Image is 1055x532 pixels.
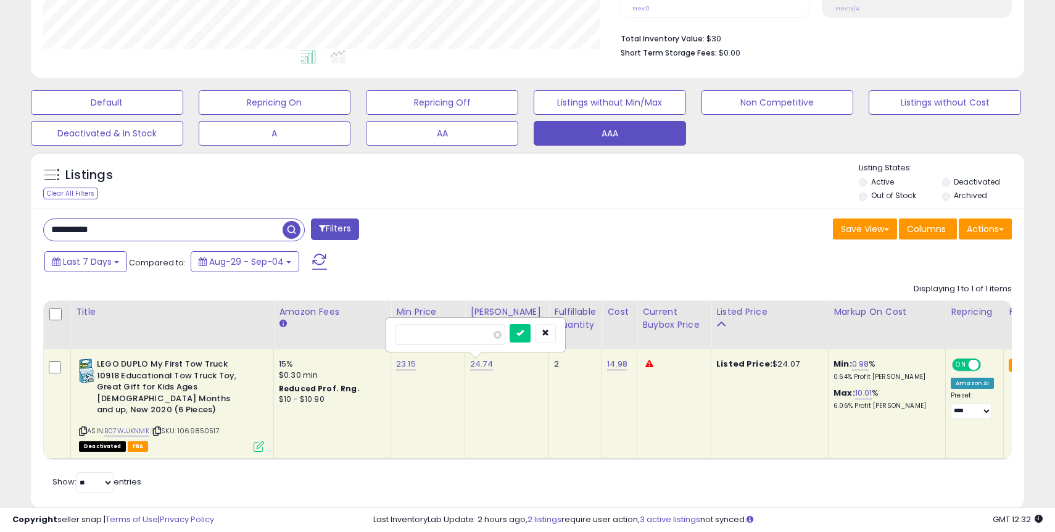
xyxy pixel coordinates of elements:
[470,358,493,370] a: 24.74
[12,513,57,525] strong: Copyright
[79,359,94,383] img: 410bh2ZUBzL._SL40_.jpg
[311,218,359,240] button: Filters
[128,441,149,452] span: FBA
[1009,359,1032,372] small: FBA
[279,383,360,394] b: Reduced Prof. Rng.
[993,513,1043,525] span: 2025-09-13 12:32 GMT
[979,360,999,370] span: OFF
[951,378,994,389] div: Amazon AI
[527,513,561,525] a: 2 listings
[869,90,1021,115] button: Listings without Cost
[834,388,936,410] div: %
[65,167,113,184] h5: Listings
[716,305,823,318] div: Listed Price
[835,5,859,12] small: Prev: N/A
[76,305,268,318] div: Title
[953,360,969,370] span: ON
[104,426,149,436] a: B07WJJKNMK
[907,223,946,235] span: Columns
[834,305,940,318] div: Markup on Cost
[954,190,987,201] label: Archived
[833,218,897,239] button: Save View
[12,514,214,526] div: seller snap | |
[852,358,869,370] a: 0.98
[191,251,299,272] button: Aug-29 - Sep-04
[621,33,705,44] b: Total Inventory Value:
[534,121,686,146] button: AAA
[554,305,597,331] div: Fulfillable Quantity
[954,177,1000,187] label: Deactivated
[951,305,998,318] div: Repricing
[279,318,286,330] small: Amazon Fees.
[621,48,717,58] b: Short Term Storage Fees:
[701,90,854,115] button: Non Competitive
[199,90,351,115] button: Repricing On
[160,513,214,525] a: Privacy Policy
[52,476,141,488] span: Show: entries
[279,359,381,370] div: 15%
[396,358,416,370] a: 23.15
[199,121,351,146] button: A
[632,5,650,12] small: Prev: 0
[621,30,1003,45] li: $30
[373,514,1043,526] div: Last InventoryLab Update: 2 hours ago, require user action, not synced.
[43,188,98,199] div: Clear All Filters
[279,370,381,381] div: $0.30 min
[834,402,936,410] p: 6.06% Profit [PERSON_NAME]
[366,121,518,146] button: AA
[396,305,460,318] div: Min Price
[31,121,183,146] button: Deactivated & In Stock
[914,283,1012,295] div: Displaying 1 to 1 of 1 items
[871,190,916,201] label: Out of Stock
[279,305,386,318] div: Amazon Fees
[79,359,264,450] div: ASIN:
[640,513,700,525] a: 3 active listings
[607,305,632,318] div: Cost
[44,251,127,272] button: Last 7 Days
[855,387,872,399] a: 10.01
[97,359,247,419] b: LEGO DUPLO My First Tow Truck 10918 Educational Tow Truck Toy, Great Gift for Kids Ages [DEMOGRAP...
[899,218,957,239] button: Columns
[834,358,852,370] b: Min:
[129,257,186,268] span: Compared to:
[951,391,994,419] div: Preset:
[79,441,126,452] span: All listings that are unavailable for purchase on Amazon for any reason other than out-of-stock
[209,256,284,268] span: Aug-29 - Sep-04
[871,177,894,187] label: Active
[716,359,819,370] div: $24.07
[105,513,158,525] a: Terms of Use
[366,90,518,115] button: Repricing Off
[279,394,381,405] div: $10 - $10.90
[834,373,936,381] p: 0.64% Profit [PERSON_NAME]
[859,162,1024,174] p: Listing States:
[470,305,544,318] div: [PERSON_NAME]
[959,218,1012,239] button: Actions
[719,47,740,59] span: $0.00
[534,90,686,115] button: Listings without Min/Max
[716,358,772,370] b: Listed Price:
[63,256,112,268] span: Last 7 Days
[31,90,183,115] button: Default
[834,359,936,381] div: %
[151,426,220,436] span: | SKU: 1069850517
[829,301,946,349] th: The percentage added to the cost of goods (COGS) that forms the calculator for Min & Max prices.
[642,305,706,331] div: Current Buybox Price
[554,359,592,370] div: 2
[834,387,855,399] b: Max:
[607,358,627,370] a: 14.98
